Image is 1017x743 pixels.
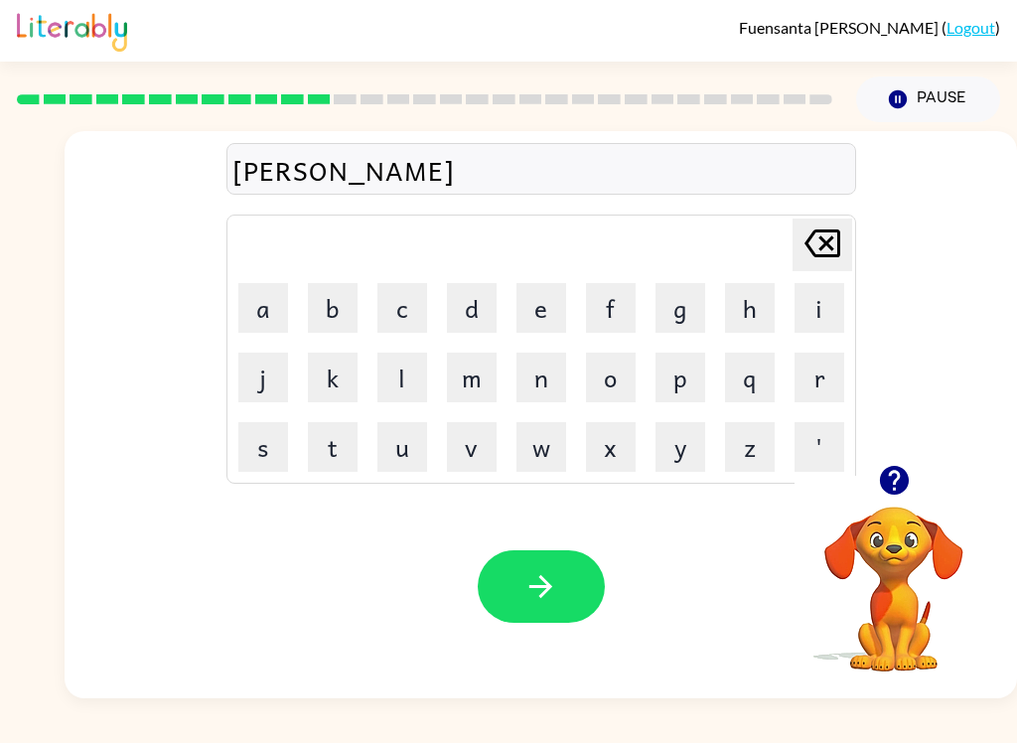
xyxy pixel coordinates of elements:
button: e [516,283,566,333]
button: p [655,353,705,402]
button: m [447,353,497,402]
button: j [238,353,288,402]
button: v [447,422,497,472]
button: i [795,283,844,333]
button: u [377,422,427,472]
button: Pause [856,76,1000,122]
button: a [238,283,288,333]
video: Your browser must support playing .mp4 files to use Literably. Please try using another browser. [795,476,993,674]
button: z [725,422,775,472]
span: Fuensanta [PERSON_NAME] [739,18,942,37]
button: s [238,422,288,472]
button: ' [795,422,844,472]
button: d [447,283,497,333]
button: o [586,353,636,402]
button: l [377,353,427,402]
div: [PERSON_NAME] [232,149,850,191]
button: t [308,422,358,472]
button: y [655,422,705,472]
a: Logout [946,18,995,37]
button: c [377,283,427,333]
button: x [586,422,636,472]
div: ( ) [739,18,1000,37]
button: f [586,283,636,333]
button: q [725,353,775,402]
button: n [516,353,566,402]
button: k [308,353,358,402]
button: w [516,422,566,472]
img: Literably [17,8,127,52]
button: b [308,283,358,333]
button: h [725,283,775,333]
button: g [655,283,705,333]
button: r [795,353,844,402]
